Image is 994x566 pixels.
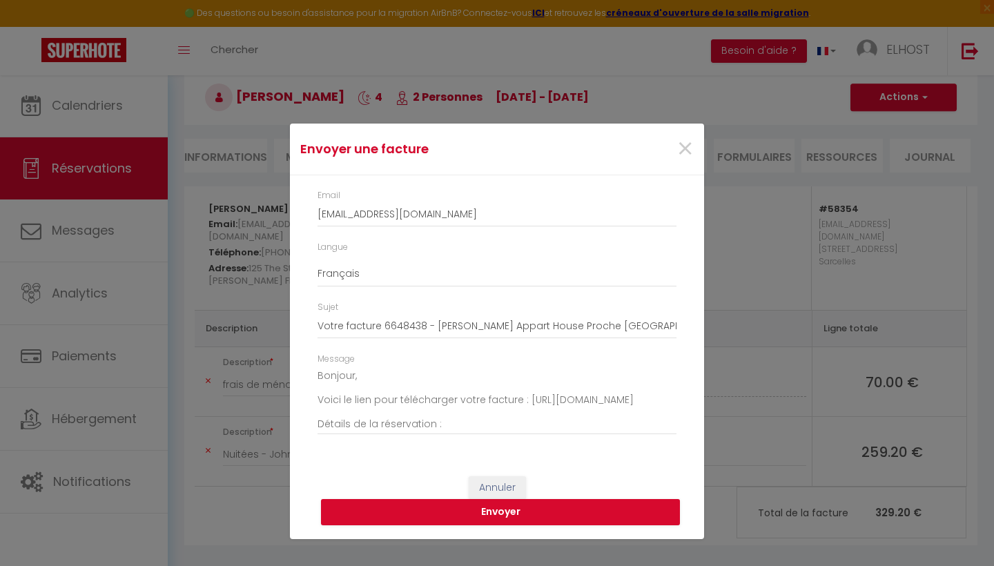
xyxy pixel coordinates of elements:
button: Annuler [469,476,526,500]
label: Sujet [318,301,338,314]
label: Langue [318,241,348,254]
button: Ouvrir le widget de chat LiveChat [11,6,52,47]
button: Close [676,135,694,164]
span: × [676,128,694,170]
label: Email [318,189,340,202]
label: Message [318,353,355,366]
h4: Envoyer une facture [300,139,556,159]
button: Envoyer [321,499,680,525]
